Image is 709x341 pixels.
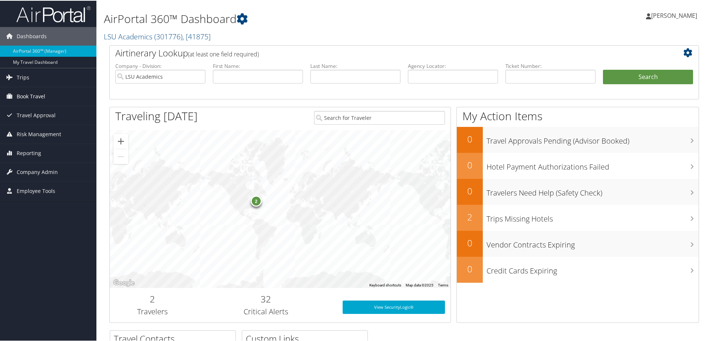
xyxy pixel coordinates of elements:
h3: Travelers [115,306,189,316]
span: Travel Approval [17,105,56,124]
a: View SecurityLogic® [343,300,445,313]
a: 0Credit Cards Expiring [457,256,699,282]
img: airportal-logo.png [16,5,90,22]
h2: 0 [457,158,483,171]
label: Agency Locator: [408,62,498,69]
a: 2Trips Missing Hotels [457,204,699,230]
input: Search for Traveler [314,110,445,124]
h3: Travelers Need Help (Safety Check) [487,183,699,197]
div: 2 [251,195,262,206]
span: Book Travel [17,86,45,105]
a: 0Vendor Contracts Expiring [457,230,699,256]
h3: Travel Approvals Pending (Advisor Booked) [487,131,699,145]
h2: 2 [457,210,483,223]
h2: 0 [457,236,483,249]
h3: Credit Cards Expiring [487,261,699,275]
a: 0Travelers Need Help (Safety Check) [457,178,699,204]
label: Last Name: [310,62,400,69]
h2: 0 [457,262,483,275]
h3: Hotel Payment Authorizations Failed [487,157,699,171]
label: Company - Division: [115,62,205,69]
h1: AirPortal 360™ Dashboard [104,10,504,26]
a: Open this area in Google Maps (opens a new window) [112,278,136,287]
h1: Traveling [DATE] [115,108,198,123]
button: Zoom out [113,148,128,163]
h2: 0 [457,184,483,197]
a: Terms (opens in new tab) [438,282,448,286]
span: , [ 41875 ] [182,31,211,41]
h2: 2 [115,292,189,305]
button: Zoom in [113,133,128,148]
label: First Name: [213,62,303,69]
span: Trips [17,68,29,86]
span: (at least one field required) [188,49,259,58]
h2: 0 [457,132,483,145]
h2: 32 [201,292,332,305]
a: [PERSON_NAME] [646,4,705,26]
span: Map data ©2025 [406,282,433,286]
label: Ticket Number: [505,62,596,69]
span: Risk Management [17,124,61,143]
h3: Critical Alerts [201,306,332,316]
img: Google [112,278,136,287]
span: Employee Tools [17,181,55,200]
span: [PERSON_NAME] [651,11,697,19]
button: Search [603,69,693,84]
h3: Trips Missing Hotels [487,209,699,223]
span: ( 301776 ) [154,31,182,41]
span: Reporting [17,143,41,162]
a: 0Hotel Payment Authorizations Failed [457,152,699,178]
a: LSU Academics [104,31,211,41]
h1: My Action Items [457,108,699,123]
a: 0Travel Approvals Pending (Advisor Booked) [457,126,699,152]
span: Dashboards [17,26,47,45]
button: Keyboard shortcuts [369,282,401,287]
h2: Airtinerary Lookup [115,46,644,59]
h3: Vendor Contracts Expiring [487,235,699,249]
span: Company Admin [17,162,58,181]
